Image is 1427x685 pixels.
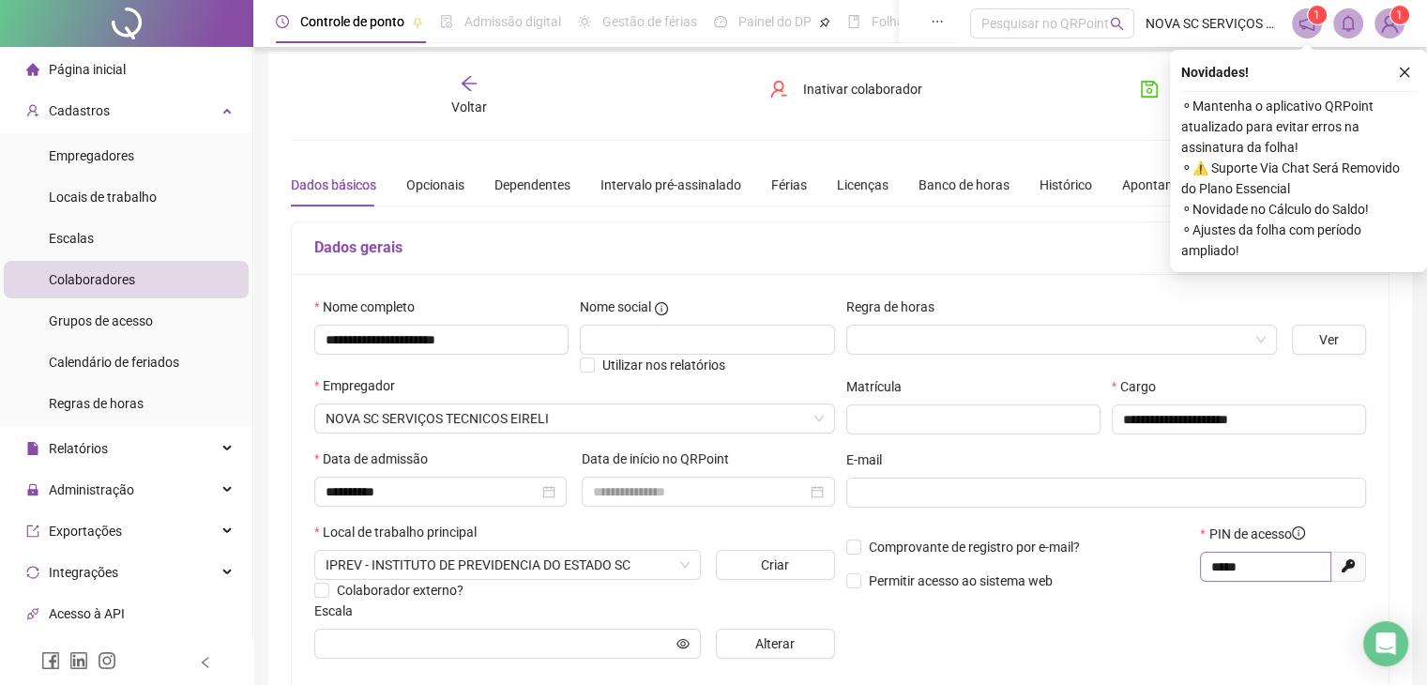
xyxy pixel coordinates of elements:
div: Apontamentos [1122,175,1209,195]
div: Histórico [1040,175,1092,195]
span: Ver [1319,329,1339,350]
span: pushpin [412,17,423,28]
label: Regra de horas [846,297,947,317]
span: Administração [49,482,134,497]
span: Alterar [755,633,795,654]
span: lock [26,483,39,496]
span: arrow-left [460,74,478,93]
div: Intervalo pré-assinalado [600,175,741,195]
span: Controle de ponto [300,14,404,29]
span: api [26,607,39,620]
span: Voltar [451,99,487,114]
label: Escala [314,601,365,621]
span: file-done [440,15,453,28]
span: Escalas [49,231,94,246]
button: Salvar [1126,74,1224,104]
span: info-circle [1292,526,1305,540]
span: search [1110,17,1124,31]
span: Permitir acesso ao sistema web [869,573,1053,588]
span: left [199,656,212,669]
label: Nome completo [314,297,427,317]
span: ⚬ Ajustes da folha com período ampliado! [1181,220,1416,261]
span: Utilizar nos relatórios [602,358,725,373]
span: Regras de horas [49,396,144,411]
span: Relatórios [49,441,108,456]
label: Data de início no QRPoint [582,449,741,469]
span: sync [26,566,39,579]
span: Painel do DP [738,14,812,29]
span: bell [1340,15,1357,32]
label: Local de trabalho principal [314,522,489,542]
div: Licenças [837,175,888,195]
span: NOVA SC SERVIÇOS TECNICOS EIRELI [326,404,824,433]
label: Matrícula [846,376,914,397]
div: Férias [771,175,807,195]
div: Dependentes [494,175,570,195]
span: save [1140,80,1159,99]
span: ⚬ Novidade no Cálculo do Saldo! [1181,199,1416,220]
label: E-mail [846,449,894,470]
button: Ver [1292,325,1366,355]
span: Folha de pagamento [872,14,992,29]
span: close [1398,66,1411,79]
span: instagram [98,651,116,670]
span: Admissão digital [464,14,561,29]
span: Colaborador externo? [337,583,463,598]
span: Empregadores [49,148,134,163]
img: 30038 [1375,9,1404,38]
div: Banco de horas [918,175,1010,195]
span: Colaboradores [49,272,135,287]
label: Data de admissão [314,449,440,469]
span: Gestão de férias [602,14,697,29]
span: home [26,63,39,76]
span: Grupos de acesso [49,313,153,328]
div: Opcionais [406,175,464,195]
span: linkedin [69,651,88,670]
span: book [847,15,860,28]
button: Alterar [716,629,835,659]
span: 1 [1396,8,1403,22]
div: Open Intercom Messenger [1363,621,1408,666]
span: PIN de acesso [1209,524,1305,544]
span: clock-circle [276,15,289,28]
span: Integrações [49,565,118,580]
span: Cadastros [49,103,110,118]
label: Empregador [314,375,407,396]
span: file [26,442,39,455]
sup: Atualize o seu contato no menu Meus Dados [1390,6,1409,24]
span: sun [578,15,591,28]
span: export [26,525,39,538]
span: 1 [1313,8,1320,22]
span: user-add [26,104,39,117]
label: Cargo [1112,376,1168,397]
button: Inativar colaborador [755,74,936,104]
span: NOVA SC SERVIÇOS TECNICOS EIRELI [1146,13,1281,34]
h5: Dados gerais [314,236,1366,259]
span: RUA VISCONDE DE OURO PRETO - FLORIANOPOLIS SC [326,551,690,579]
sup: 1 [1308,6,1327,24]
span: info-circle [655,302,668,315]
span: Nome social [580,297,651,317]
span: ⚬ Mantenha o aplicativo QRPoint atualizado para evitar erros na assinatura da folha! [1181,96,1416,158]
span: Página inicial [49,62,126,77]
span: Novidades ! [1181,62,1249,83]
span: Acesso à API [49,606,125,621]
div: Dados básicos [291,175,376,195]
span: Calendário de feriados [49,355,179,370]
span: eye [676,637,690,650]
span: pushpin [819,17,830,28]
span: ⚬ ⚠️ Suporte Via Chat Será Removido do Plano Essencial [1181,158,1416,199]
span: Comprovante de registro por e-mail? [869,540,1080,555]
span: dashboard [714,15,727,28]
span: Locais de trabalho [49,190,157,205]
span: Exportações [49,524,122,539]
span: user-delete [769,80,788,99]
span: facebook [41,651,60,670]
span: Criar [761,555,789,575]
span: notification [1298,15,1315,32]
button: Criar [716,550,835,580]
span: Inativar colaborador [803,79,922,99]
span: ellipsis [931,15,944,28]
